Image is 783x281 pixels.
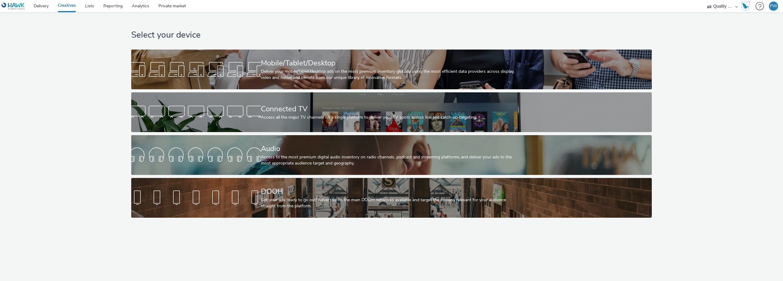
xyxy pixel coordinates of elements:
[131,135,652,175] a: AudioAccess to the most premium digital audio inventory on radio channels, podcast and streaming ...
[2,2,25,10] img: undefined Logo
[741,1,750,11] img: Hawk Academy
[261,154,520,167] div: Access to the most premium digital audio inventory on radio channels, podcast and streaming platf...
[261,186,520,197] div: DOOH
[261,114,520,120] div: Access all the major TV channels on a single platform to deliver your TV spots across live and ca...
[261,104,520,114] div: Connected TV
[261,58,520,68] div: Mobile/Tablet/Desktop
[741,1,752,11] a: Hawk Academy
[261,68,520,81] div: Deliver your mobile/tablet/desktop ads on the most premium inventory globally using the most effi...
[131,50,652,89] a: Mobile/Tablet/DesktopDeliver your mobile/tablet/desktop ads on the most premium inventory globall...
[261,143,520,154] div: Audio
[131,29,652,41] h1: Select your device
[131,178,652,218] a: DOOHGet your ads ready to go out! Advertise on the main DOOH networks available and target the sc...
[261,197,520,209] div: Get your ads ready to go out! Advertise on the main DOOH networks available and target the screen...
[770,2,777,11] div: PW
[131,92,652,132] a: Connected TVAccess all the major TV channels on a single platform to deliver your TV spots across...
